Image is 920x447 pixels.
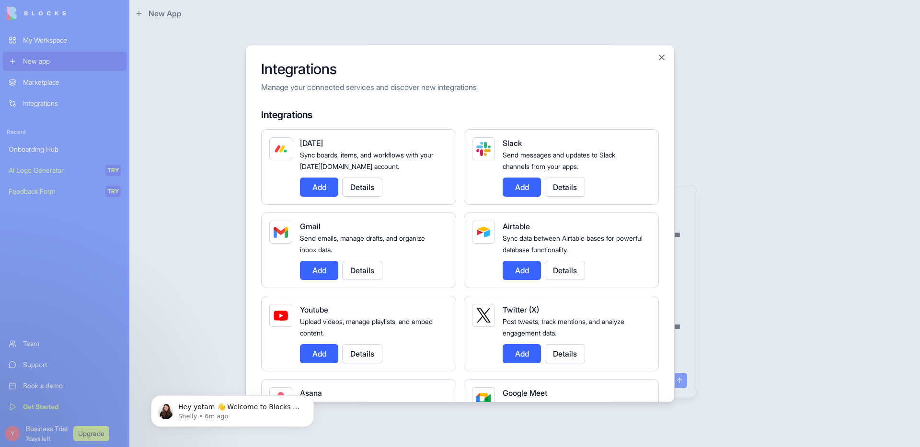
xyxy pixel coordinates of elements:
button: Details [545,344,585,363]
span: Send messages and updates to Slack channels from your apps. [503,151,615,170]
span: Upload videos, manage playlists, and embed content. [300,317,433,337]
span: Youtube [300,305,328,314]
span: Schedule and create video meetings. [503,401,614,409]
span: Sync data between Airtable bases for powerful database functionality. [503,234,643,254]
span: Twitter (X) [503,305,539,314]
span: Create tasks, update projects, and sync team workflows. [300,401,434,420]
span: Google Meet [503,388,547,398]
button: Add [503,261,541,280]
button: Add [503,178,541,197]
button: Details [545,178,585,197]
span: Send emails, manage drafts, and organize inbox data. [300,234,425,254]
button: Add [503,344,541,363]
span: Slack [503,138,522,148]
button: Details [342,178,382,197]
span: Gmail [300,222,321,231]
span: [DATE] [300,138,323,148]
button: Close [657,53,667,62]
button: Details [342,261,382,280]
p: Manage your connected services and discover new integrations [261,81,659,93]
span: Sync boards, items, and workflows with your [DATE][DOMAIN_NAME] account. [300,151,434,170]
button: Details [545,261,585,280]
button: Add [300,261,338,280]
iframe: Intercom notifications message [137,375,328,442]
button: Details [342,344,382,363]
span: Airtable [503,222,530,231]
h2: Integrations [261,60,659,78]
button: Add [300,344,338,363]
h4: Integrations [261,108,659,122]
span: Post tweets, track mentions, and analyze engagement data. [503,317,624,337]
button: Add [300,178,338,197]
